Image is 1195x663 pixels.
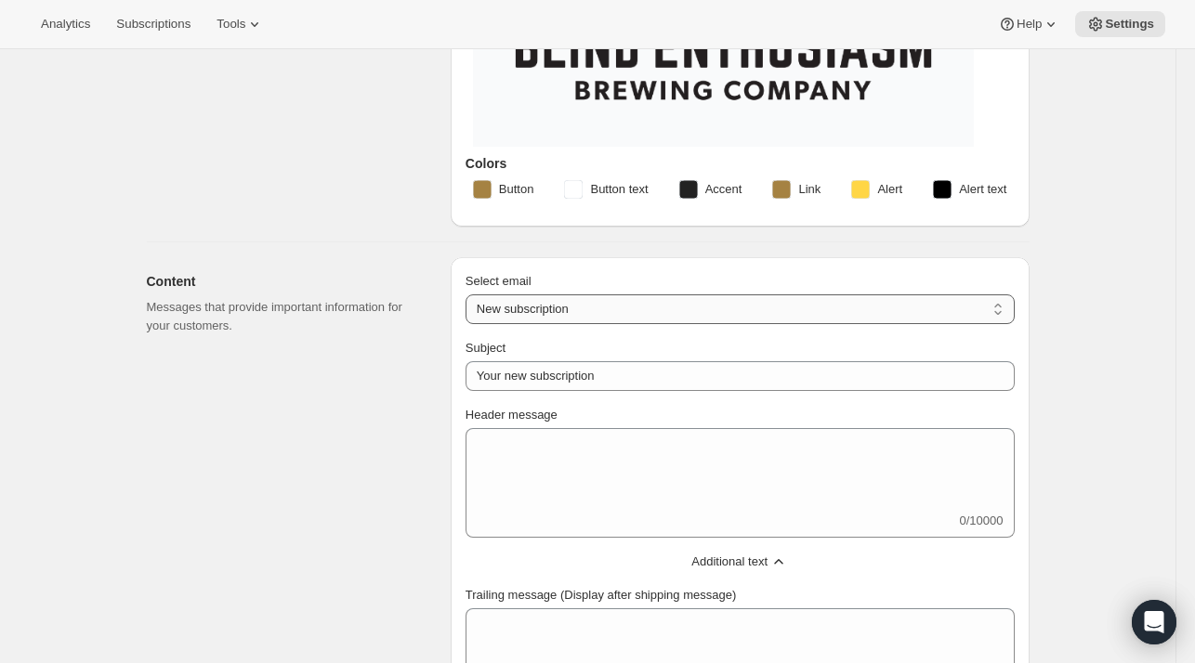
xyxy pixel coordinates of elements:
span: Subject [466,341,506,355]
button: Help [987,11,1071,37]
button: Button text [553,175,659,204]
span: Help [1017,17,1042,32]
button: Subscriptions [105,11,202,37]
span: Alert text [959,180,1006,199]
p: Messages that provide important information for your customers. [147,298,421,335]
button: Analytics [30,11,101,37]
span: Select email [466,274,532,288]
button: Alert [840,175,913,204]
span: Tools [217,17,245,32]
button: Alert text [922,175,1018,204]
h3: Colors [466,154,1015,173]
button: Tools [205,11,275,37]
span: Accent [705,180,742,199]
button: Settings [1075,11,1165,37]
div: Open Intercom Messenger [1132,600,1176,644]
h2: Content [147,272,421,291]
span: Subscriptions [116,17,190,32]
button: Button [462,175,545,204]
span: Settings [1105,17,1154,32]
span: Link [798,180,821,199]
span: Alert [877,180,902,199]
span: Trailing message (Display after shipping message) [466,588,736,602]
button: Accent [668,175,754,204]
button: Link [761,175,832,204]
span: Additional text [691,552,768,571]
button: Additional text [454,547,1026,577]
span: Button [499,180,534,199]
span: Button text [590,180,648,199]
span: Analytics [41,17,90,32]
span: Header message [466,408,558,422]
